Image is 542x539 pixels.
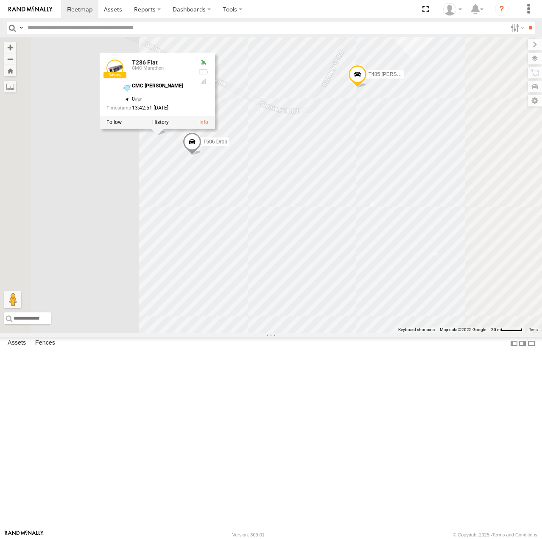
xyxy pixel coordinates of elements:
[132,83,191,89] div: CMC [PERSON_NAME]
[369,71,433,77] span: T485 [PERSON_NAME] Flat
[491,327,501,332] span: 20 m
[4,291,21,308] button: Drag Pegman onto the map to open Street View
[528,95,542,107] label: Map Settings
[440,3,465,16] div: Ryan Behnke
[527,337,536,349] label: Hide Summary Table
[198,78,208,85] div: Last Event GSM Signal Strength
[440,327,486,332] span: Map data ©2025 Google
[203,139,227,145] span: T506 Drop
[106,59,123,76] a: View Asset Details
[4,53,16,65] button: Zoom out
[453,532,537,537] div: © Copyright 2025 -
[492,532,537,537] a: Terms and Conditions
[518,337,527,349] label: Dock Summary Table to the Right
[4,42,16,53] button: Zoom in
[132,66,191,71] div: CMC Marathon
[199,120,208,126] a: View Asset Details
[198,69,208,76] div: No battery health information received from this device.
[18,22,25,34] label: Search Query
[398,327,435,333] button: Keyboard shortcuts
[132,59,158,66] a: T286 Flat
[489,327,525,333] button: Map Scale: 20 m per 47 pixels
[106,120,122,126] label: Realtime tracking of Asset
[3,337,30,349] label: Assets
[152,120,169,126] label: View Asset History
[5,531,44,539] a: Visit our Website
[4,65,16,76] button: Zoom Home
[31,337,59,349] label: Fences
[132,96,142,102] span: 0
[106,106,191,111] div: Date/time of location update
[8,6,53,12] img: rand-logo.svg
[495,3,508,16] i: ?
[232,532,265,537] div: Version: 309.01
[510,337,518,349] label: Dock Summary Table to the Left
[4,81,16,93] label: Measure
[198,59,208,66] div: Valid GPS Fix
[529,328,538,331] a: Terms (opens in new tab)
[507,22,525,34] label: Search Filter Options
